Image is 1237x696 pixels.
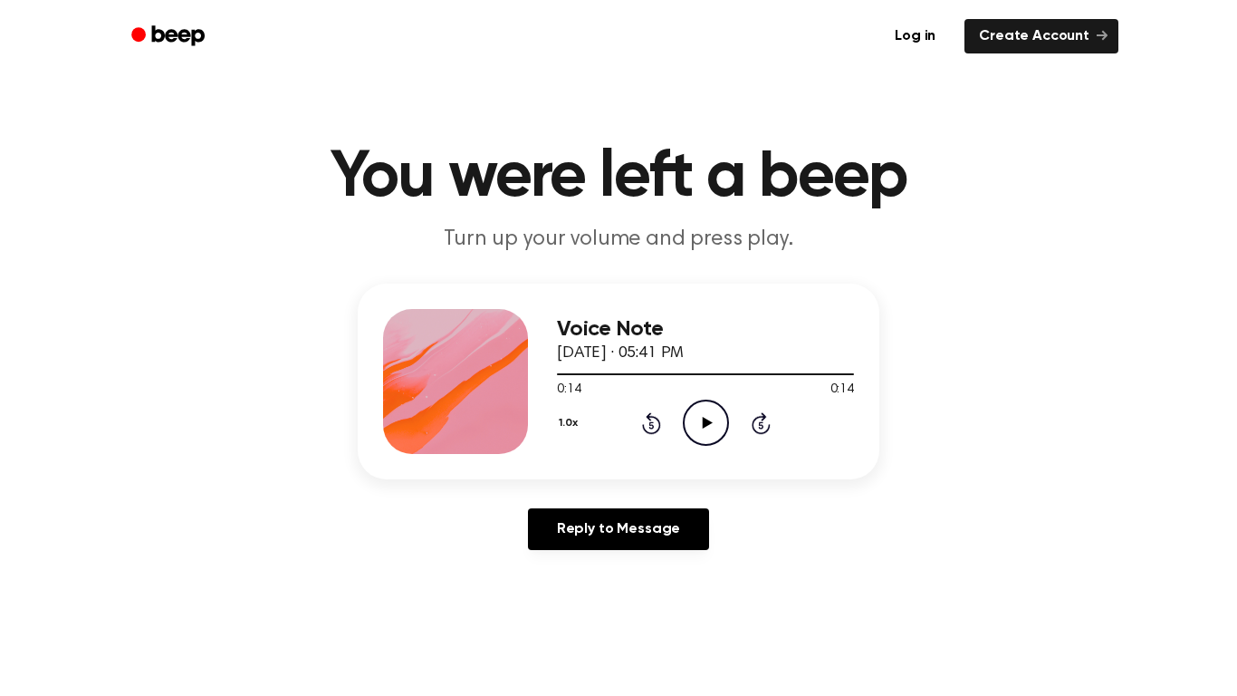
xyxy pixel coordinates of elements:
span: 0:14 [830,381,854,400]
a: Create Account [964,19,1118,53]
a: Beep [119,19,221,54]
a: Log in [877,15,954,57]
span: 0:14 [557,381,580,400]
button: 1.0x [557,408,584,439]
h3: Voice Note [557,317,854,342]
h1: You were left a beep [155,145,1082,210]
p: Turn up your volume and press play. [271,225,966,255]
span: [DATE] · 05:41 PM [557,345,684,362]
a: Reply to Message [528,508,709,550]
